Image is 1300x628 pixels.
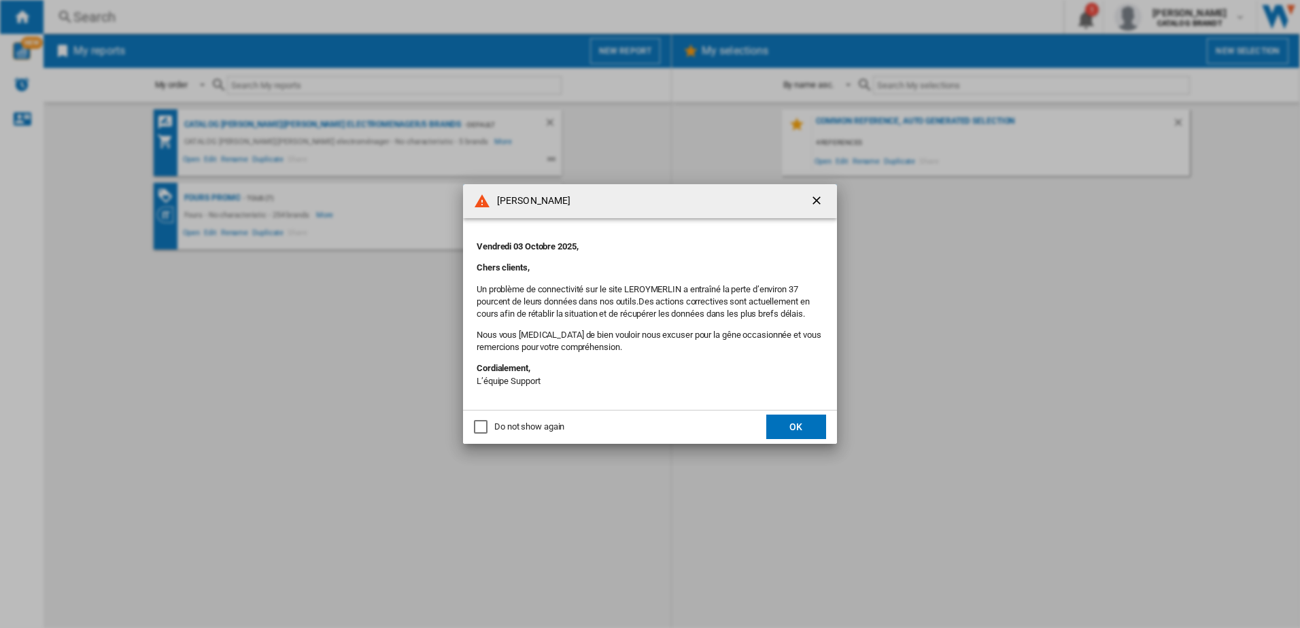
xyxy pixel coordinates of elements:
p: L’équipe Support [477,362,823,387]
md-checkbox: Do not show again [474,421,564,434]
ng-md-icon: getI18NText('BUTTONS.CLOSE_DIALOG') [810,194,826,210]
button: OK [766,415,826,439]
strong: Cordialement, [477,363,530,373]
h4: [PERSON_NAME] [490,194,570,208]
button: getI18NText('BUTTONS.CLOSE_DIALOG') [804,188,832,215]
strong: Vendredi 03 Octobre 2025, [477,241,579,251]
div: Do not show again [494,421,564,433]
p: Un problème de connectivité sur le site LEROYMERLIN a entraîné la perte d’environ 37 pourcent de ... [477,283,823,321]
strong: Chers clients, [477,262,530,273]
p: Nous vous [MEDICAL_DATA] de bien vouloir nous excuser pour la gêne occasionnée et vous remercions... [477,329,823,353]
